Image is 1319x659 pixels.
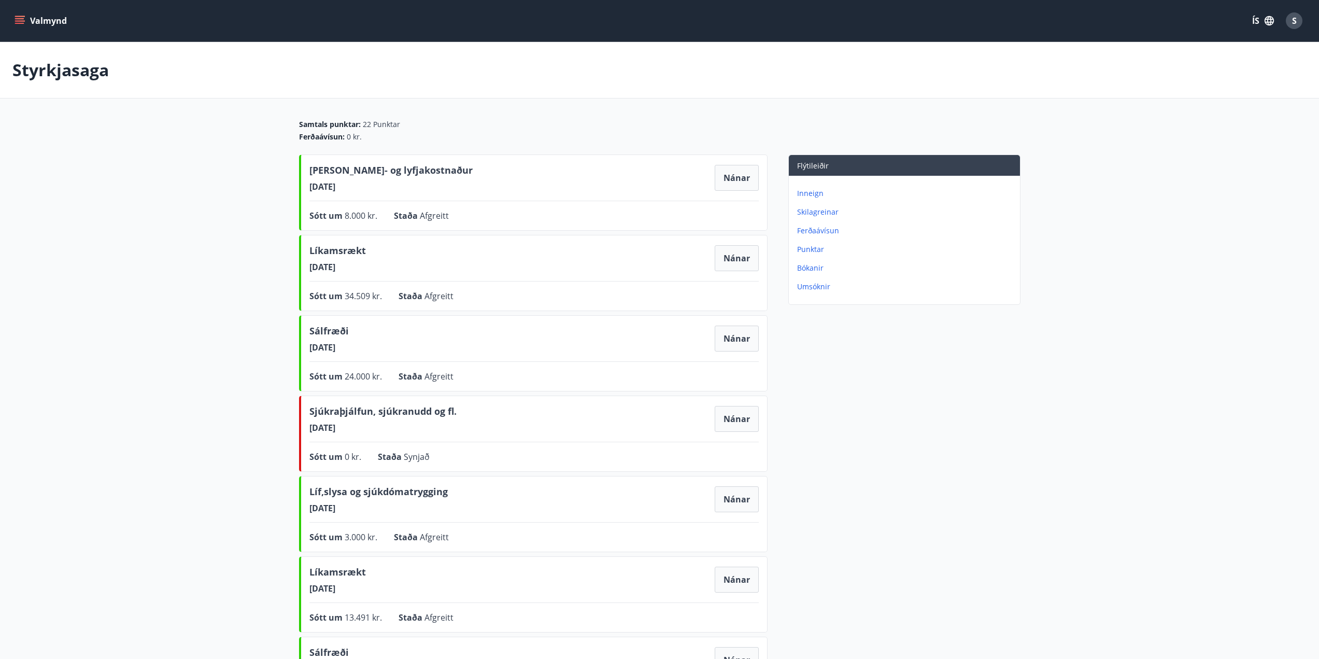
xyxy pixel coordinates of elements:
span: 3.000 kr. [345,531,377,543]
span: Samtals punktar : [299,119,361,130]
span: [PERSON_NAME]- og lyfjakostnaður [309,163,473,181]
span: Sótt um [309,290,345,302]
p: Skilagreinar [797,207,1016,217]
button: S [1282,8,1307,33]
span: Sótt um [309,531,345,543]
span: Afgreitt [420,531,449,543]
span: Ferðaávísun : [299,132,345,142]
span: [DATE] [309,342,349,353]
span: Staða [399,290,424,302]
span: Flýtileiðir [797,161,829,171]
span: [DATE] [309,181,473,192]
span: Sótt um [309,451,345,462]
span: Sótt um [309,371,345,382]
span: Líkamsrækt [309,565,366,583]
p: Punktar [797,244,1016,255]
span: 13.491 kr. [345,612,382,623]
button: Nánar [715,567,759,593]
span: Líf,slysa og sjúkdómatrygging [309,485,448,502]
button: ÍS [1246,11,1280,30]
span: Staða [394,531,420,543]
span: Afgreitt [424,290,453,302]
span: Staða [399,371,424,382]
button: Nánar [715,326,759,352]
p: Inneign [797,188,1016,199]
span: 34.509 kr. [345,290,382,302]
span: Sótt um [309,210,345,221]
span: 24.000 kr. [345,371,382,382]
span: Sótt um [309,612,345,623]
span: 8.000 kr. [345,210,377,221]
span: 0 kr. [345,451,361,462]
p: Styrkjasaga [12,59,109,81]
span: Afgreitt [424,371,453,382]
span: Sálfræði [309,324,349,342]
span: [DATE] [309,422,457,433]
span: Sjúkraþjálfun, sjúkranudd og fl. [309,404,457,422]
button: menu [12,11,71,30]
p: Ferðaávísun [797,226,1016,236]
span: Afgreitt [424,612,453,623]
button: Nánar [715,406,759,432]
span: S [1292,15,1297,26]
p: Umsóknir [797,282,1016,292]
button: Nánar [715,245,759,271]
span: Staða [399,612,424,623]
p: Bókanir [797,263,1016,273]
span: Staða [394,210,420,221]
button: Nánar [715,486,759,512]
span: [DATE] [309,583,366,594]
span: Líkamsrækt [309,244,366,261]
span: [DATE] [309,261,366,273]
span: Afgreitt [420,210,449,221]
span: 22 Punktar [363,119,400,130]
span: Synjað [404,451,430,462]
span: 0 kr. [347,132,362,142]
span: Staða [378,451,404,462]
span: [DATE] [309,502,448,514]
button: Nánar [715,165,759,191]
